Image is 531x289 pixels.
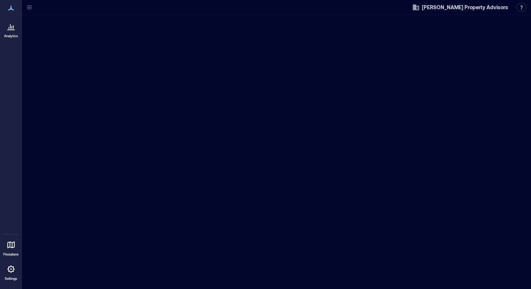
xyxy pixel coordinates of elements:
[5,276,17,281] p: Settings
[2,260,20,283] a: Settings
[410,1,510,13] button: [PERSON_NAME] Property Advisors
[4,34,18,38] p: Analytics
[2,18,20,40] a: Analytics
[1,236,21,259] a: Floorplans
[422,4,508,11] span: [PERSON_NAME] Property Advisors
[3,252,19,257] p: Floorplans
